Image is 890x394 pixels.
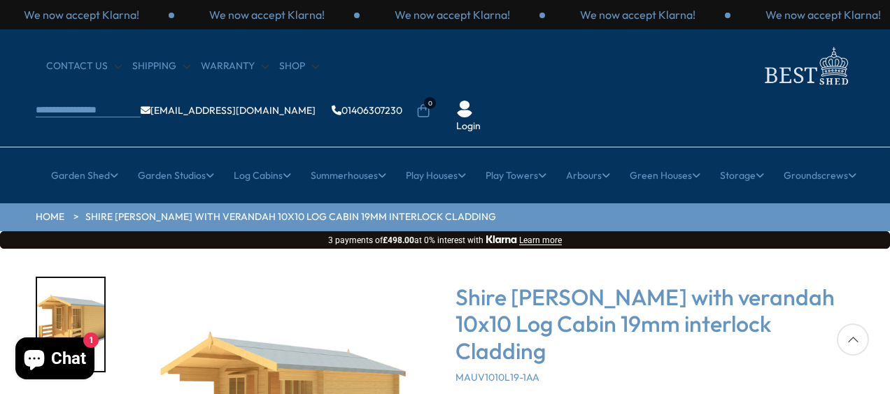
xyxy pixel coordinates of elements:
[37,278,104,371] img: 794TJ768TJ919TJMaulden8x8withverrandaRender-45degreeopen_eeca476b-0b8d-45b4-a3f2-c6f05006d8d2_200...
[720,158,764,193] a: Storage
[201,59,269,73] a: Warranty
[24,7,139,22] p: We now accept Klarna!
[279,59,319,73] a: Shop
[132,59,190,73] a: Shipping
[630,158,700,193] a: Green Houses
[784,158,856,193] a: Groundscrews
[395,7,510,22] p: We now accept Klarna!
[455,284,854,364] h3: Shire [PERSON_NAME] with verandah 10x10 Log Cabin 19mm interlock Cladding
[85,210,496,224] a: Shire [PERSON_NAME] with verandah 10x10 Log Cabin 19mm interlock Cladding
[311,158,386,193] a: Summerhouses
[455,371,539,384] span: MAUV1010L19-1AA
[545,7,730,22] div: 1 / 3
[765,7,881,22] p: We now accept Klarna!
[756,43,854,89] img: logo
[46,59,122,73] a: CONTACT US
[406,158,466,193] a: Play Houses
[456,119,481,133] a: Login
[234,158,291,193] a: Log Cabins
[209,7,325,22] p: We now accept Klarna!
[580,7,695,22] p: We now accept Klarna!
[332,105,402,115] a: 01406307230
[486,158,546,193] a: Play Towers
[360,7,545,22] div: 3 / 3
[36,277,106,372] div: 1 / 6
[141,105,316,115] a: [EMAIL_ADDRESS][DOMAIN_NAME]
[11,337,99,383] inbox-online-store-chat: Shopify online store chat
[416,104,430,118] a: 0
[51,158,118,193] a: Garden Shed
[138,158,214,193] a: Garden Studios
[456,101,473,117] img: User Icon
[424,97,436,109] span: 0
[174,7,360,22] div: 2 / 3
[566,158,610,193] a: Arbours
[36,210,64,224] a: HOME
